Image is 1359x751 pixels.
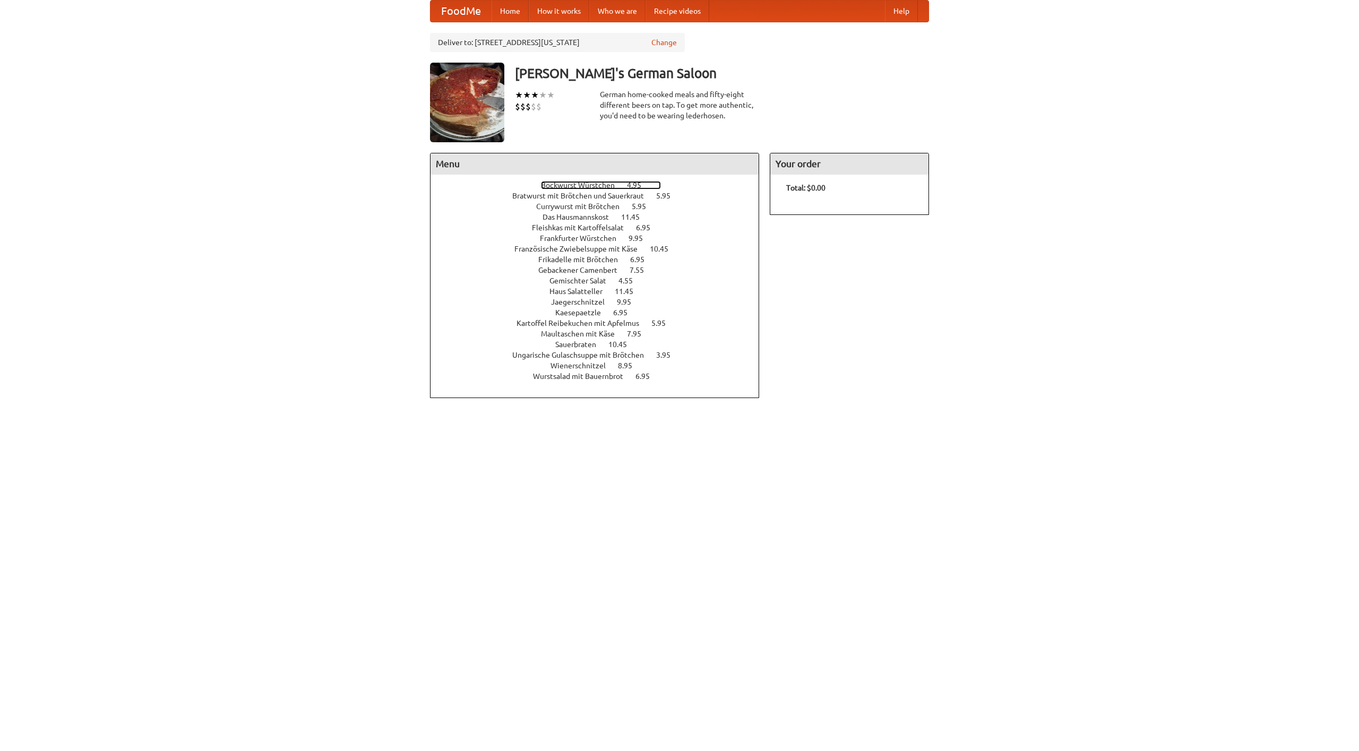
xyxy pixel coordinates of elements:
[656,351,681,359] span: 3.95
[538,266,628,274] span: Gebackener Camenbert
[536,202,630,211] span: Currywurst mit Brötchen
[536,202,666,211] a: Currywurst mit Brötchen 5.95
[786,184,825,192] b: Total: $0.00
[512,351,690,359] a: Ungarische Gulaschsuppe mit Brötchen 3.95
[515,89,523,101] li: ★
[540,234,663,243] a: Frankfurter Würstchen 9.95
[536,101,541,113] li: $
[538,255,664,264] a: Frikadelle mit Brötchen 6.95
[615,287,644,296] span: 11.45
[526,101,531,113] li: $
[632,202,657,211] span: 5.95
[555,340,647,349] a: Sauerbraten 10.45
[532,223,670,232] a: Fleishkas mit Kartoffelsalat 6.95
[514,245,648,253] span: Französische Zwiebelsuppe mit Käse
[589,1,646,22] a: Who we are
[650,245,679,253] span: 10.45
[533,372,634,381] span: Wurstsalad mit Bauernbrot
[549,287,653,296] a: Haus Salatteller 11.45
[529,1,589,22] a: How it works
[555,308,612,317] span: Kaesepaetzle
[630,266,655,274] span: 7.55
[531,101,536,113] li: $
[539,89,547,101] li: ★
[551,361,652,370] a: Wienerschnitzel 8.95
[618,277,643,285] span: 4.55
[533,372,669,381] a: Wurstsalad mit Bauernbrot 6.95
[520,101,526,113] li: $
[630,255,655,264] span: 6.95
[555,340,607,349] span: Sauerbraten
[646,1,709,22] a: Recipe videos
[430,63,504,142] img: angular.jpg
[543,213,620,221] span: Das Hausmannskost
[618,361,643,370] span: 8.95
[517,319,685,327] a: Kartoffel Reibekuchen mit Apfelmus 5.95
[551,298,615,306] span: Jaegerschnitzel
[635,372,660,381] span: 6.95
[517,319,650,327] span: Kartoffel Reibekuchen mit Apfelmus
[627,330,652,338] span: 7.95
[621,213,650,221] span: 11.45
[543,213,659,221] a: Das Hausmannskost 11.45
[531,89,539,101] li: ★
[532,223,634,232] span: Fleishkas mit Kartoffelsalat
[551,298,651,306] a: Jaegerschnitzel 9.95
[538,255,629,264] span: Frikadelle mit Brötchen
[636,223,661,232] span: 6.95
[514,245,688,253] a: Französische Zwiebelsuppe mit Käse 10.45
[651,37,677,48] a: Change
[430,33,685,52] div: Deliver to: [STREET_ADDRESS][US_STATE]
[541,181,625,189] span: Bockwurst Würstchen
[492,1,529,22] a: Home
[523,89,531,101] li: ★
[629,234,653,243] span: 9.95
[541,181,661,189] a: Bockwurst Würstchen 4.95
[656,192,681,200] span: 5.95
[551,361,616,370] span: Wienerschnitzel
[538,266,664,274] a: Gebackener Camenbert 7.55
[512,351,655,359] span: Ungarische Gulaschsuppe mit Brötchen
[549,277,617,285] span: Gemischter Salat
[627,181,652,189] span: 4.95
[512,192,690,200] a: Bratwurst mit Brötchen und Sauerkraut 5.95
[540,234,627,243] span: Frankfurter Würstchen
[515,63,929,84] h3: [PERSON_NAME]'s German Saloon
[608,340,638,349] span: 10.45
[651,319,676,327] span: 5.95
[770,153,928,175] h4: Your order
[549,287,613,296] span: Haus Salatteller
[547,89,555,101] li: ★
[617,298,642,306] span: 9.95
[515,101,520,113] li: $
[431,153,759,175] h4: Menu
[555,308,647,317] a: Kaesepaetzle 6.95
[885,1,918,22] a: Help
[431,1,492,22] a: FoodMe
[549,277,652,285] a: Gemischter Salat 4.55
[613,308,638,317] span: 6.95
[600,89,759,121] div: German home-cooked meals and fifty-eight different beers on tap. To get more authentic, you'd nee...
[541,330,625,338] span: Maultaschen mit Käse
[512,192,655,200] span: Bratwurst mit Brötchen und Sauerkraut
[541,330,661,338] a: Maultaschen mit Käse 7.95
